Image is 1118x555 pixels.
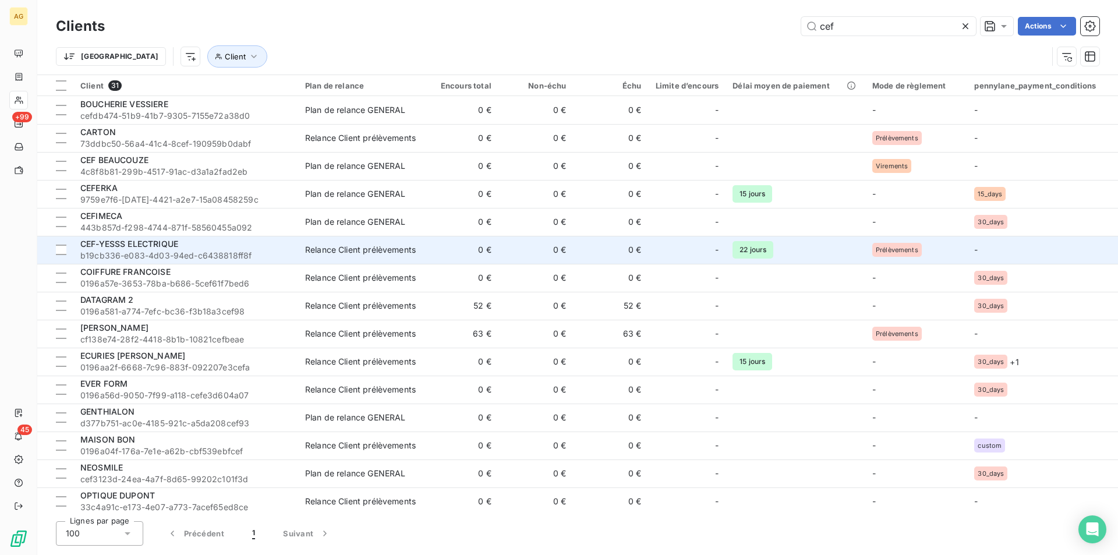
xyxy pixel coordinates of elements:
td: 0 € [498,459,574,487]
span: CARTON [80,127,116,137]
td: 0 € [423,487,498,515]
div: Non-échu [505,81,567,90]
span: cefdb474-51b9-41b7-9305-7155e72a38d0 [80,110,291,122]
td: 0 € [423,152,498,180]
div: Limite d’encours [655,81,719,90]
span: OPTIQUE DUPONT [80,490,155,500]
span: DATAGRAM 2 [80,295,134,305]
span: - [872,440,876,450]
span: 30_days [978,218,1004,225]
span: 30_days [978,386,1004,393]
td: 0 € [498,264,574,292]
div: pennylane_payment_conditions [974,81,1111,90]
div: Plan de relance GENERAL [305,104,405,116]
span: 100 [66,528,80,539]
span: 31 [108,80,122,91]
td: 0 € [498,152,574,180]
span: - [715,440,719,451]
button: 1 [238,521,269,546]
td: 0 € [498,292,574,320]
span: Virements [876,162,908,169]
td: 63 € [573,320,648,348]
span: COIFFURE FRANCOISE [80,267,171,277]
button: Précédent [153,521,238,546]
span: CEF BEAUCOUZE [80,155,148,165]
span: - [872,301,876,310]
td: 0 € [573,459,648,487]
span: ECURIES [PERSON_NAME] [80,351,185,360]
td: 0 € [423,376,498,404]
td: 0 € [498,180,574,208]
div: Relance Client prélèvements [305,132,416,144]
div: Relance Client prélèvements [305,356,416,367]
td: 0 € [573,96,648,124]
td: 0 € [573,376,648,404]
span: 443b857d-f298-4744-871f-58560455a092 [80,222,291,234]
div: Plan de relance GENERAL [305,160,405,172]
span: - [715,216,719,228]
span: - [715,328,719,340]
div: Relance Client prélèvements [305,440,416,451]
span: - [872,273,876,282]
span: Prélèvements [876,330,918,337]
span: - [974,245,978,254]
span: - [974,496,978,506]
div: Plan de relance GENERAL [305,188,405,200]
span: cf138e74-28f2-4418-8b1b-10821cefbeae [80,334,291,345]
td: 0 € [423,96,498,124]
span: - [974,161,978,171]
button: Suivant [269,521,345,546]
td: 0 € [498,432,574,459]
td: 0 € [423,124,498,152]
span: - [715,300,719,312]
span: - [974,412,978,422]
td: 0 € [573,124,648,152]
button: Actions [1018,17,1076,36]
td: 0 € [573,348,648,376]
div: Plan de relance GENERAL [305,216,405,228]
td: 0 € [498,376,574,404]
span: - [872,189,876,199]
td: 0 € [573,432,648,459]
span: 15_days [978,190,1002,197]
div: Plan de relance GENERAL [305,468,405,479]
span: b19cb336-e083-4d03-94ed-c6438818ff8f [80,250,291,261]
div: Relance Client prélèvements [305,244,416,256]
span: 9759e7f6-[DATE]-4421-a2e7-15a08458259c [80,194,291,206]
td: 0 € [423,404,498,432]
span: EVER FORM [80,379,128,388]
td: 0 € [498,404,574,432]
td: 63 € [423,320,498,348]
td: 0 € [573,208,648,236]
span: 73ddbc50-56a4-41c4-8cef-190959b0dabf [80,138,291,150]
div: Délai moyen de paiement [733,81,858,90]
td: 0 € [498,96,574,124]
span: 1 [252,528,255,539]
td: 0 € [573,487,648,515]
span: 0196a581-a774-7efc-bc36-f3b18a3cef98 [80,306,291,317]
td: 52 € [573,292,648,320]
div: Relance Client prélèvements [305,384,416,395]
button: Client [207,45,267,68]
span: NEOSMILE [80,462,123,472]
span: 30_days [978,274,1004,281]
span: custom [978,442,1002,449]
td: 0 € [498,348,574,376]
div: Plan de relance GENERAL [305,412,405,423]
span: - [715,104,719,116]
span: 30_days [978,470,1004,477]
span: Client [225,52,246,61]
input: Rechercher [801,17,976,36]
span: 0196a56d-9050-7f99-a118-cefe3d604a07 [80,390,291,401]
td: 0 € [573,236,648,264]
span: - [872,356,876,366]
span: 0196a04f-176a-7e1e-a62b-cbf539ebfcef [80,446,291,457]
span: - [974,133,978,143]
span: 45 [17,425,32,435]
span: Prélèvements [876,246,918,253]
span: - [974,105,978,115]
span: GENTHIALON [80,406,135,416]
td: 0 € [423,264,498,292]
span: - [715,356,719,367]
span: - [872,384,876,394]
